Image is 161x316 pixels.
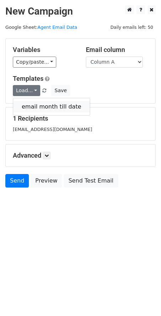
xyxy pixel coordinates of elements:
h5: Email column [86,46,148,54]
h5: 1 Recipients [13,115,148,122]
a: Load... [13,85,40,96]
a: Templates [13,75,43,82]
a: Agent Email Data [37,25,77,30]
a: email month till date [13,101,90,112]
small: [EMAIL_ADDRESS][DOMAIN_NAME] [13,127,92,132]
h2: New Campaign [5,5,156,17]
button: Save [51,85,70,96]
a: Preview [31,174,62,188]
a: Daily emails left: 50 [108,25,156,30]
h5: Variables [13,46,75,54]
span: Daily emails left: 50 [108,23,156,31]
iframe: Chat Widget [125,282,161,316]
a: Send [5,174,29,188]
small: Google Sheet: [5,25,77,30]
h5: Advanced [13,152,148,159]
a: Send Test Email [64,174,118,188]
a: Copy/paste... [13,57,56,68]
